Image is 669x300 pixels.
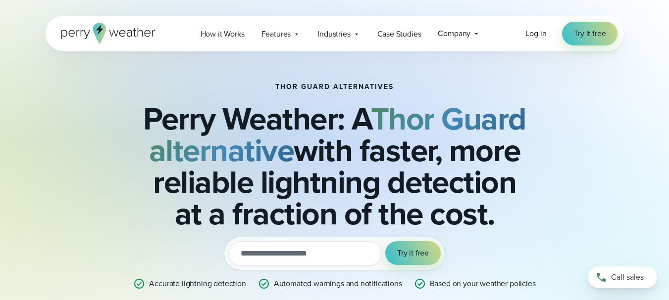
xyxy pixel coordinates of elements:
a: Call sales [588,266,657,288]
p: Based on your weather policies [430,278,536,290]
span: Try it free [574,28,606,40]
span: Company [438,28,470,40]
span: Try it free [397,247,429,259]
span: Call sales [611,271,644,283]
a: Try it free [562,22,618,45]
a: Case Studies [369,24,430,44]
p: Accurate lightning detection [149,278,246,290]
button: Try it free [385,241,441,265]
h2: Perry Weather: A with faster, more reliable lightning detection at a fraction of the cost. [95,103,574,229]
span: Features [261,28,291,40]
p: Automated warnings and notifications [274,278,402,290]
a: Log in [525,28,546,40]
h1: THOR GUARD ALTERNATIVES [275,83,394,91]
span: Industries [317,28,350,40]
span: How it Works [201,28,245,40]
span: Log in [525,28,546,39]
a: How it Works [192,24,253,44]
span: Case Studies [377,28,421,40]
strong: Thor Guard alternative [149,95,526,173]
